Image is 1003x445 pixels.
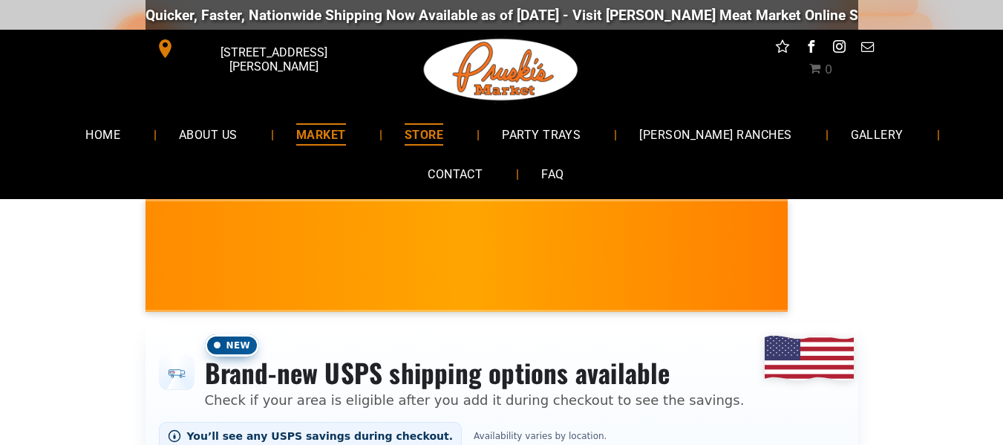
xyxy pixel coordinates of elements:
a: ABOUT US [157,114,260,154]
span: [PERSON_NAME] MARKET [679,266,970,290]
a: instagram [829,37,849,60]
a: [PERSON_NAME] RANCHES [617,114,814,154]
a: Social network [773,37,792,60]
a: [STREET_ADDRESS][PERSON_NAME] [146,37,373,60]
a: PARTY TRAYS [480,114,603,154]
span: Availability varies by location. [469,431,611,441]
span: New [205,334,260,357]
div: Quicker, Faster, Nationwide Shipping Now Available as of [DATE] - Visit [PERSON_NAME] Meat Market... [66,7,965,24]
a: MARKET [274,114,368,154]
span: MARKET [296,123,346,145]
span: 0 [825,62,832,77]
a: FAQ [519,155,586,194]
a: CONTACT [405,155,505,194]
a: GALLERY [829,114,926,154]
a: STORE [382,114,465,154]
a: facebook [801,37,820,60]
a: HOME [63,114,143,154]
span: [STREET_ADDRESS][PERSON_NAME] [177,38,369,81]
h3: Brand-new USPS shipping options available [205,357,745,389]
p: Check if your area is eligible after you add it during checkout to see the savings. [205,390,745,410]
span: You’ll see any USPS savings during checkout. [187,430,454,442]
a: [DOMAIN_NAME][URL] [821,7,965,24]
a: email [857,37,877,60]
img: Pruski-s+Market+HQ+Logo2-1920w.png [421,30,581,110]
